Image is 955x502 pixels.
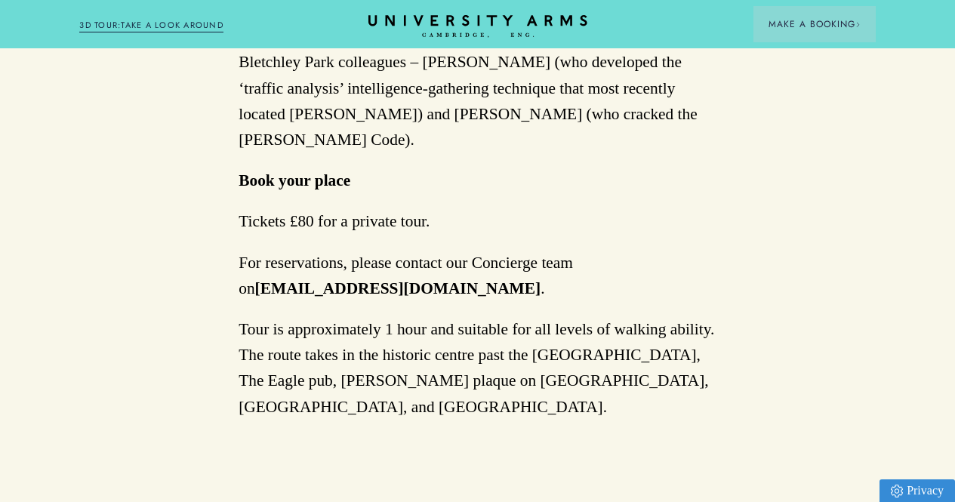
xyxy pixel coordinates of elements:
strong: Book your place [239,171,350,189]
p: Tour is approximately 1 hour and suitable for all levels of walking ability. The route takes in t... [239,316,716,420]
a: Privacy [880,479,955,502]
strong: [EMAIL_ADDRESS][DOMAIN_NAME] [255,279,541,297]
p: Tickets £80 for a private tour. [239,208,716,234]
span: Make a Booking [769,17,861,31]
a: Home [368,15,587,38]
p: For reservations, please contact our Concierge team on . [239,250,716,301]
a: 3D TOUR:TAKE A LOOK AROUND [79,19,223,32]
button: Make a BookingArrow icon [753,6,876,42]
img: Privacy [891,485,903,497]
img: Arrow icon [855,22,861,27]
